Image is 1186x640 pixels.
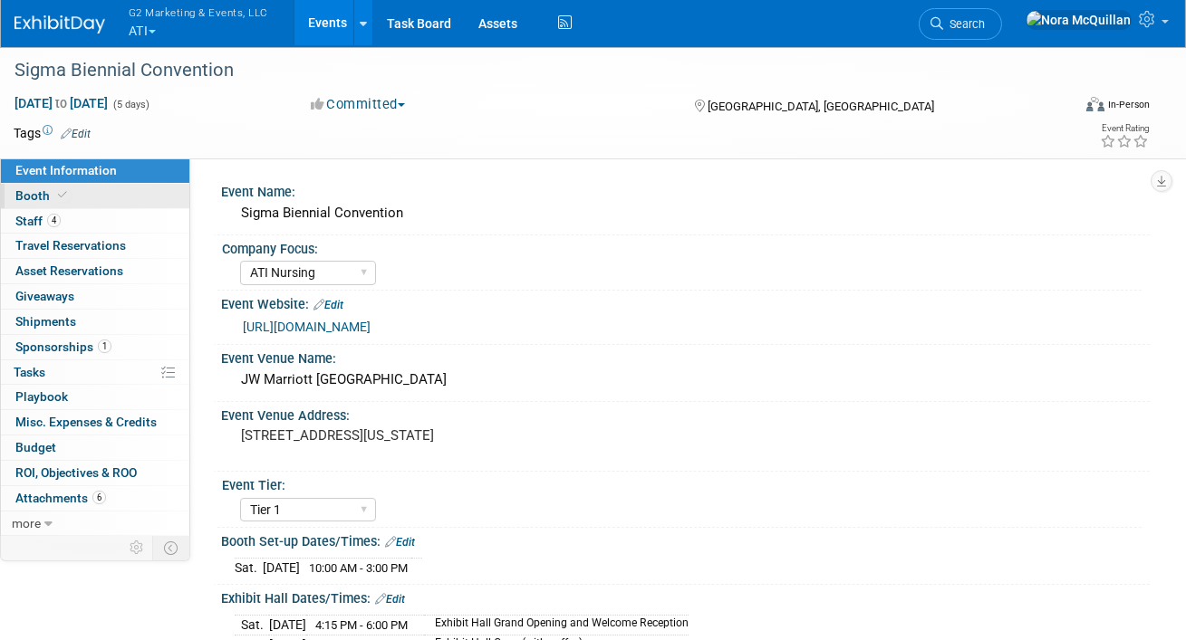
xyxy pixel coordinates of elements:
a: Attachments6 [1,486,189,511]
img: Nora McQuillan [1026,10,1132,30]
div: JW Marriott [GEOGRAPHIC_DATA] [235,366,1136,394]
a: Edit [385,536,415,549]
pre: [STREET_ADDRESS][US_STATE] [241,427,588,444]
a: Travel Reservations [1,234,189,258]
span: Travel Reservations [15,238,126,253]
span: Staff [15,214,61,228]
span: Playbook [15,389,68,404]
div: Event Venue Name: [221,345,1150,368]
button: Committed [304,95,412,114]
a: Edit [313,299,343,311]
div: Exhibit Hall Dates/Times: [221,585,1150,608]
span: Sponsorships [15,339,111,354]
span: to [53,96,70,110]
div: Event Format [983,94,1150,121]
a: Search [919,8,1002,40]
div: Event Tier: [222,472,1142,494]
div: Event Venue Address: [221,402,1150,425]
div: Event Name: [221,178,1150,201]
span: Misc. Expenses & Credits [15,415,157,429]
td: Personalize Event Tab Strip [121,536,153,559]
span: Search [943,17,985,31]
span: Tasks [14,365,45,379]
span: Attachments [15,491,106,505]
img: Format-Inperson.png [1086,97,1104,111]
a: ROI, Objectives & ROO [1,461,189,485]
td: [DATE] [263,559,300,578]
a: Misc. Expenses & Credits [1,410,189,435]
td: Toggle Event Tabs [153,536,190,559]
span: 1 [98,339,111,353]
span: Asset Reservations [15,263,123,278]
a: Playbook [1,385,189,409]
span: more [12,516,41,530]
a: Tasks [1,360,189,385]
a: Budget [1,435,189,460]
span: [DATE] [DATE] [14,95,109,111]
i: Booth reservation complete [58,190,67,200]
div: Event Rating [1100,124,1149,133]
span: Giveaways [15,289,74,303]
a: Staff4 [1,209,189,234]
span: Shipments [15,314,76,329]
a: Giveaways [1,284,189,309]
span: Booth [15,188,71,203]
td: Sat. [235,616,269,635]
td: Exhibit Hall Grand Opening and Welcome Reception [424,616,689,635]
div: Sigma Biennial Convention [235,199,1136,227]
div: Booth Set-up Dates/Times: [221,528,1150,551]
td: Tags [14,124,91,142]
a: Booth [1,184,189,208]
td: [DATE] [269,616,306,635]
a: [URL][DOMAIN_NAME] [243,320,371,334]
span: Event Information [15,163,117,177]
span: 4 [47,214,61,227]
span: (5 days) [111,99,149,110]
span: 6 [92,491,106,504]
img: ExhibitDay [14,15,105,33]
a: Sponsorships1 [1,335,189,359]
span: [GEOGRAPHIC_DATA], [GEOGRAPHIC_DATA] [708,100,934,113]
a: more [1,511,189,536]
div: In-Person [1107,98,1150,111]
a: Shipments [1,310,189,334]
div: Company Focus: [222,235,1142,258]
div: Sigma Biennial Convention [8,54,1053,87]
a: Asset Reservations [1,259,189,283]
span: 4:15 PM - 6:00 PM [315,618,408,632]
span: Budget [15,440,56,454]
span: G2 Marketing & Events, LLC [129,3,268,22]
span: ROI, Objectives & ROO [15,465,137,480]
span: 10:00 AM - 3:00 PM [309,561,408,575]
td: Sat. [235,559,263,578]
a: Edit [375,593,405,606]
a: Event Information [1,158,189,183]
a: Edit [61,128,91,140]
div: Event Website: [221,291,1150,314]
